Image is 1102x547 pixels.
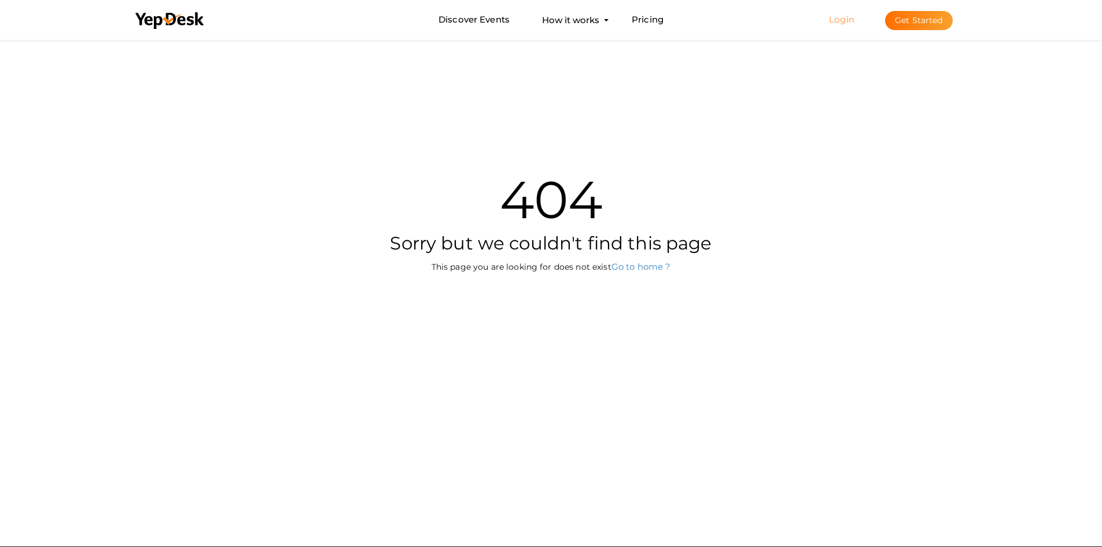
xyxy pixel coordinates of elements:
[829,14,854,25] a: Login
[126,174,976,226] h1: 404
[539,9,603,31] button: How it works
[885,11,953,30] button: Get Started
[126,232,976,255] h2: Sorry but we couldn't find this page
[632,9,664,31] a: Pricing
[126,260,976,273] p: This page you are looking for does not exist
[438,9,510,31] a: Discover Events
[611,261,671,272] a: Go to home ?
